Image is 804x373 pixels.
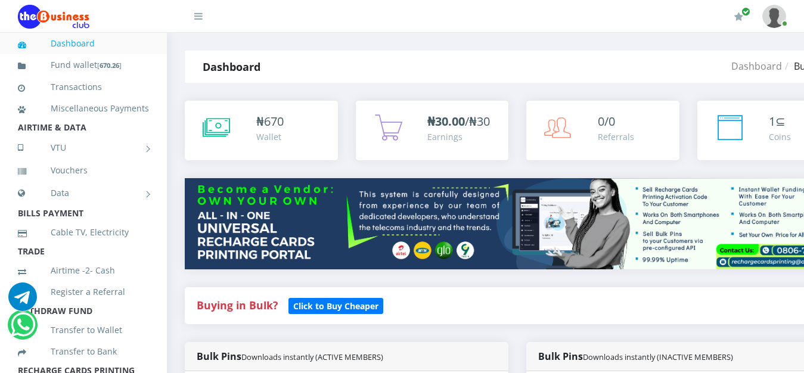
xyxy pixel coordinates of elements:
[741,7,750,16] span: Renew/Upgrade Subscription
[427,130,490,143] div: Earnings
[256,130,284,143] div: Wallet
[241,352,383,362] small: Downloads instantly (ACTIVE MEMBERS)
[18,257,149,284] a: Airtime -2- Cash
[769,130,791,143] div: Coins
[762,5,786,28] img: User
[203,60,260,74] strong: Dashboard
[264,113,284,129] span: 670
[18,30,149,57] a: Dashboard
[583,352,733,362] small: Downloads instantly (INACTIVE MEMBERS)
[769,113,775,129] span: 1
[526,101,679,160] a: 0/0 Referrals
[18,95,149,122] a: Miscellaneous Payments
[598,113,615,129] span: 0/0
[598,130,634,143] div: Referrals
[356,101,509,160] a: ₦30.00/₦30 Earnings
[18,157,149,184] a: Vouchers
[197,350,383,363] strong: Bulk Pins
[18,73,149,101] a: Transactions
[18,178,149,208] a: Data
[18,338,149,365] a: Transfer to Bank
[11,319,35,339] a: Chat for support
[197,298,278,312] strong: Buying in Bulk?
[288,298,383,312] a: Click to Buy Cheaper
[18,219,149,246] a: Cable TV, Electricity
[427,113,490,129] span: /₦30
[8,291,37,311] a: Chat for support
[769,113,791,130] div: ⊆
[538,350,733,363] strong: Bulk Pins
[427,113,465,129] b: ₦30.00
[18,316,149,344] a: Transfer to Wallet
[256,113,284,130] div: ₦
[18,5,89,29] img: Logo
[18,278,149,306] a: Register a Referral
[731,60,782,73] a: Dashboard
[100,61,119,70] b: 670.26
[97,61,122,70] small: [ ]
[18,51,149,79] a: Fund wallet[670.26]
[293,300,378,312] b: Click to Buy Cheaper
[18,133,149,163] a: VTU
[185,101,338,160] a: ₦670 Wallet
[734,12,743,21] i: Renew/Upgrade Subscription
